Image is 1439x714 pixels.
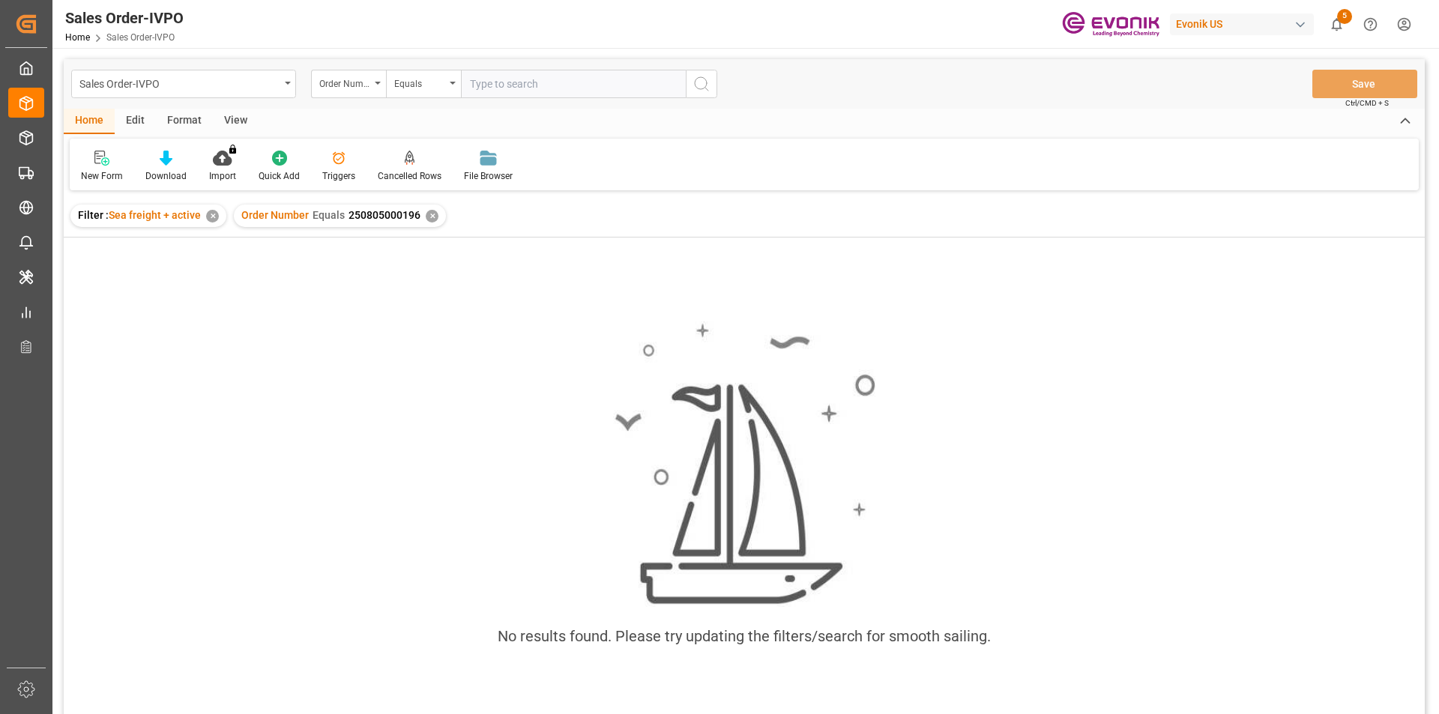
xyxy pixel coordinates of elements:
[313,209,345,221] span: Equals
[349,209,420,221] span: 250805000196
[1354,7,1387,41] button: Help Center
[71,70,296,98] button: open menu
[1062,11,1159,37] img: Evonik-brand-mark-Deep-Purple-RGB.jpeg_1700498283.jpeg
[1312,70,1417,98] button: Save
[156,109,213,134] div: Format
[613,321,875,607] img: smooth_sailing.jpeg
[461,70,686,98] input: Type to search
[115,109,156,134] div: Edit
[319,73,370,91] div: Order Number
[498,625,991,647] div: No results found. Please try updating the filters/search for smooth sailing.
[1170,13,1314,35] div: Evonik US
[464,169,513,183] div: File Browser
[394,73,445,91] div: Equals
[65,7,184,29] div: Sales Order-IVPO
[378,169,441,183] div: Cancelled Rows
[109,209,201,221] span: Sea freight + active
[386,70,461,98] button: open menu
[259,169,300,183] div: Quick Add
[1320,7,1354,41] button: show 5 new notifications
[65,32,90,43] a: Home
[206,210,219,223] div: ✕
[311,70,386,98] button: open menu
[1345,97,1389,109] span: Ctrl/CMD + S
[81,169,123,183] div: New Form
[213,109,259,134] div: View
[78,209,109,221] span: Filter :
[426,210,438,223] div: ✕
[1170,10,1320,38] button: Evonik US
[322,169,355,183] div: Triggers
[686,70,717,98] button: search button
[64,109,115,134] div: Home
[145,169,187,183] div: Download
[241,209,309,221] span: Order Number
[1337,9,1352,24] span: 5
[79,73,280,92] div: Sales Order-IVPO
